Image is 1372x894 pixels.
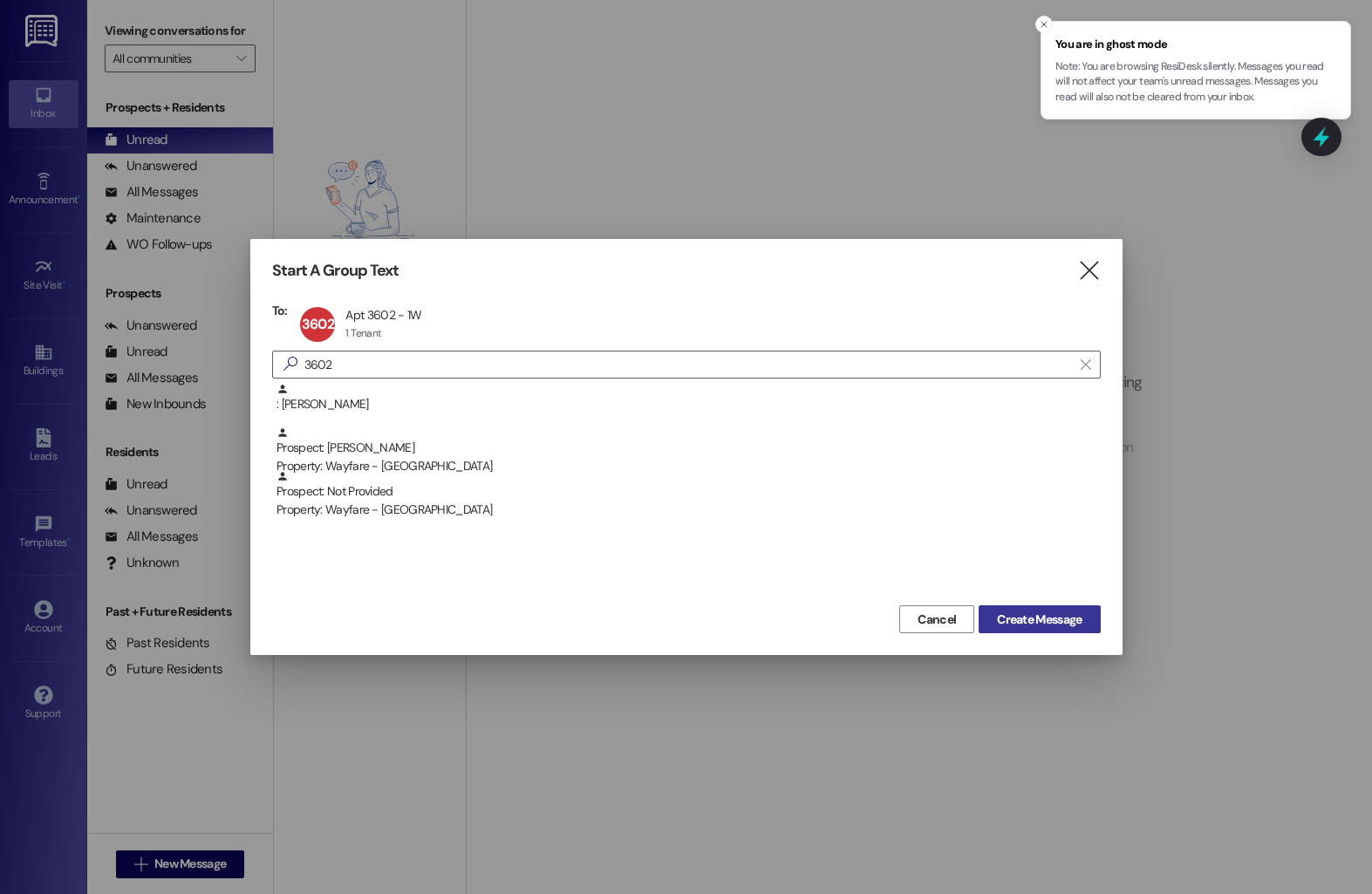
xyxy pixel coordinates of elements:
div: : [PERSON_NAME] [276,383,1101,413]
div: Prospect: Not Provided [276,470,1101,520]
i:  [1081,358,1090,372]
button: Cancel [899,605,974,633]
button: Clear text [1072,351,1100,378]
h3: To: [272,303,288,318]
div: Prospect: Not ProvidedProperty: Wayfare - [GEOGRAPHIC_DATA] [272,470,1101,514]
div: Property: Wayfare - [GEOGRAPHIC_DATA] [276,457,1101,475]
button: Close toast [1035,16,1053,33]
div: 1 Tenant [345,326,381,340]
span: You are in ghost mode [1055,36,1336,53]
input: Search for any contact or apartment [304,352,1072,377]
div: Apt 3602 - 1W [345,307,421,323]
i:  [276,355,304,373]
p: Note: You are browsing ResiDesk silently. Messages you read will not affect your team's unread me... [1055,59,1336,106]
h3: Start A Group Text [272,261,399,281]
span: Cancel [918,611,956,629]
span: 3602 [302,315,334,333]
div: Prospect: [PERSON_NAME]Property: Wayfare - [GEOGRAPHIC_DATA] [272,427,1101,470]
div: Prospect: [PERSON_NAME] [276,427,1101,476]
div: : [PERSON_NAME] [272,383,1101,427]
div: Property: Wayfare - [GEOGRAPHIC_DATA] [276,501,1101,519]
span: Create Message [997,611,1082,629]
button: Create Message [979,605,1100,633]
i:  [1077,262,1101,280]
